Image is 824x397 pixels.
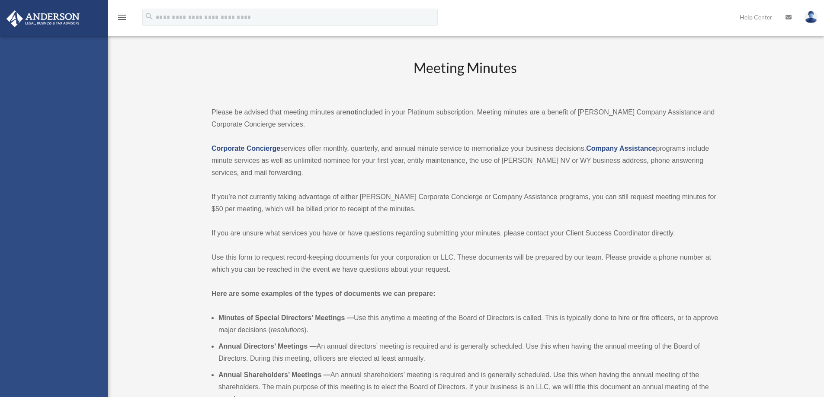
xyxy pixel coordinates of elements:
[212,191,718,215] p: If you’re not currently taking advantage of either [PERSON_NAME] Corporate Concierge or Company A...
[117,12,127,22] i: menu
[212,145,280,152] a: Corporate Concierge
[212,143,718,179] p: services offer monthly, quarterly, and annual minute service to memorialize your business decisio...
[212,227,718,239] p: If you are unsure what services you have or have questions regarding submitting your minutes, ple...
[117,15,127,22] a: menu
[218,312,718,336] li: Use this anytime a meeting of the Board of Directors is called. This is typically done to hire or...
[271,326,304,333] em: resolutions
[212,251,718,276] p: Use this form to request record-keeping documents for your corporation or LLC. These documents wi...
[212,106,718,130] p: Please be advised that meeting minutes are included in your Platinum subscription. Meeting minute...
[586,145,656,152] a: Company Assistance
[218,340,718,365] li: An annual directors’ meeting is required and is generally scheduled. Use this when having the ann...
[212,58,718,94] h2: Meeting Minutes
[218,314,354,321] b: Minutes of Special Directors’ Meetings —
[346,108,357,116] strong: not
[4,10,82,27] img: Anderson Advisors Platinum Portal
[805,11,818,23] img: User Pic
[144,12,154,21] i: search
[218,371,330,378] b: Annual Shareholders’ Meetings —
[218,343,317,350] b: Annual Directors’ Meetings —
[212,290,436,297] strong: Here are some examples of the types of documents we can prepare:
